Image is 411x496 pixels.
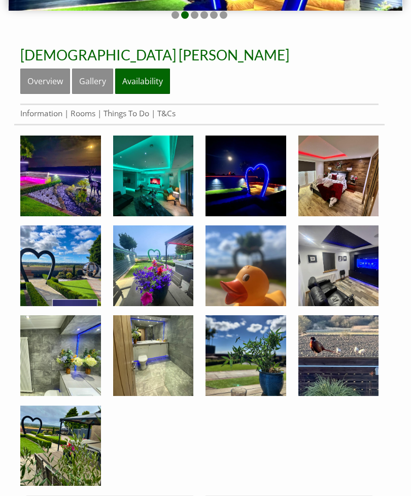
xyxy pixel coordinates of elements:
[104,108,149,119] a: Things To Do
[20,136,101,216] img: Cottage Garden at Night
[20,69,70,94] a: Overview
[298,315,379,396] img: Wildlife Visitors
[20,46,289,63] a: [DEMOGRAPHIC_DATA] [PERSON_NAME]
[71,108,95,119] a: Rooms
[205,136,286,216] img: Garden Feature
[205,225,286,306] img: Hot tub resident
[20,406,101,486] img: Garden
[20,315,101,396] img: Shower Room
[113,315,194,396] img: Shower Room
[298,136,379,216] img: Festive Bedroom
[205,315,286,396] img: Garden Seat
[298,225,379,306] img: Cinema Room
[157,108,176,119] a: T&Cs
[115,69,170,94] a: Availability
[72,69,113,94] a: Gallery
[113,225,194,306] img: Hot Tub
[113,136,194,216] img: Lounge
[20,108,62,119] a: Information
[20,225,101,306] img: Garden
